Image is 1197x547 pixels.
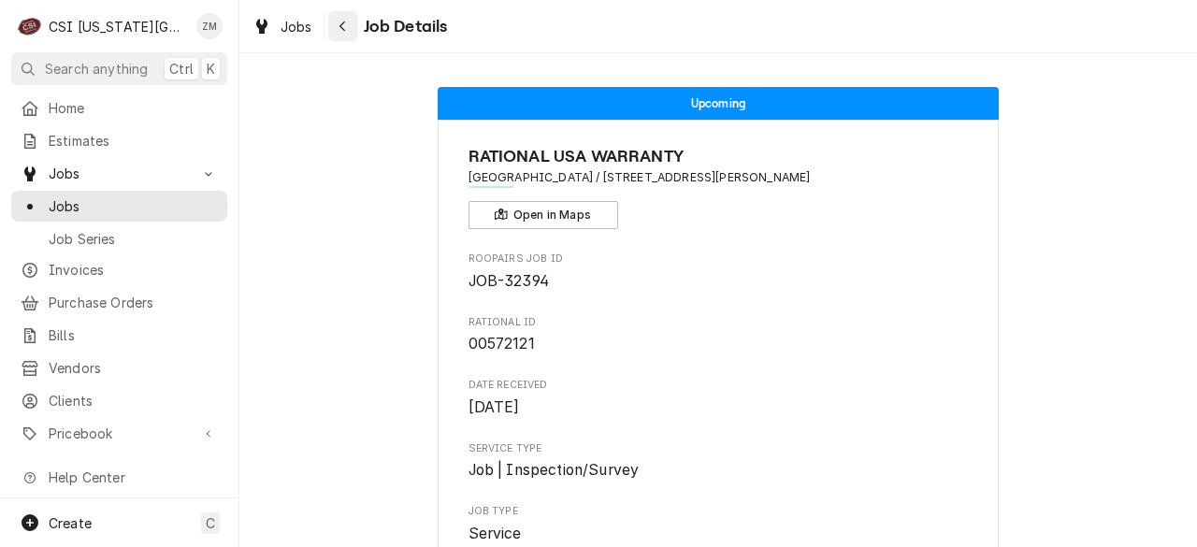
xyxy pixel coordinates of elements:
[11,320,227,351] a: Bills
[469,144,969,169] span: Name
[281,17,312,36] span: Jobs
[469,441,969,482] div: Service Type
[11,385,227,416] a: Clients
[469,252,969,266] span: Roopairs Job ID
[11,125,227,156] a: Estimates
[11,254,227,285] a: Invoices
[469,201,618,229] button: Open in Maps
[49,515,92,531] span: Create
[469,459,969,482] span: Service Type
[49,196,218,216] span: Jobs
[11,418,227,449] a: Go to Pricebook
[469,315,969,355] div: Rational ID
[49,229,218,249] span: Job Series
[49,424,190,443] span: Pricebook
[469,504,969,544] div: Job Type
[469,523,969,545] span: Job Type
[469,525,522,542] span: Service
[469,333,969,355] span: Rational ID
[469,315,969,330] span: Rational ID
[49,391,218,410] span: Clients
[49,131,218,151] span: Estimates
[11,353,227,383] a: Vendors
[49,293,218,312] span: Purchase Orders
[45,59,148,79] span: Search anything
[49,98,218,118] span: Home
[11,93,227,123] a: Home
[17,13,43,39] div: CSI Kansas City's Avatar
[469,169,969,186] span: Address
[11,223,227,254] a: Job Series
[469,378,969,418] div: Date Received
[691,97,745,109] span: Upcoming
[49,468,216,487] span: Help Center
[11,191,227,222] a: Jobs
[11,495,227,525] a: Go to What's New
[469,441,969,456] span: Service Type
[469,461,640,479] span: Job | Inspection/Survey
[11,462,227,493] a: Go to Help Center
[469,378,969,393] span: Date Received
[469,272,549,290] span: JOB-32394
[469,504,969,519] span: Job Type
[438,87,999,120] div: Status
[469,396,969,419] span: Date Received
[469,398,520,416] span: [DATE]
[207,59,215,79] span: K
[49,358,218,378] span: Vendors
[17,13,43,39] div: C
[196,13,223,39] div: Zach Masters's Avatar
[11,52,227,85] button: Search anythingCtrlK
[196,13,223,39] div: ZM
[49,325,218,345] span: Bills
[358,14,448,39] span: Job Details
[469,144,969,229] div: Client Information
[206,513,215,533] span: C
[469,270,969,293] span: Roopairs Job ID
[469,252,969,292] div: Roopairs Job ID
[169,59,194,79] span: Ctrl
[49,17,186,36] div: CSI [US_STATE][GEOGRAPHIC_DATA]
[245,11,320,42] a: Jobs
[11,158,227,189] a: Go to Jobs
[49,164,190,183] span: Jobs
[328,11,358,41] button: Navigate back
[11,287,227,318] a: Purchase Orders
[49,260,218,280] span: Invoices
[469,335,535,353] span: 00572121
